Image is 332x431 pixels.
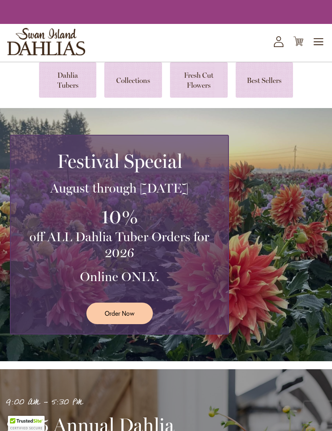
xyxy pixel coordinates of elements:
[105,309,135,318] span: Order Now
[6,396,225,409] p: 9:00 AM - 5:30 PM
[20,180,219,196] h3: August through [DATE]
[86,303,153,324] a: Order Now
[20,269,219,285] h3: Online ONLY.
[20,204,219,229] h3: 10%
[7,28,85,55] a: store logo
[20,150,219,172] h2: Festival Special
[20,229,219,261] h3: off ALL Dahlia Tuber Orders for 2026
